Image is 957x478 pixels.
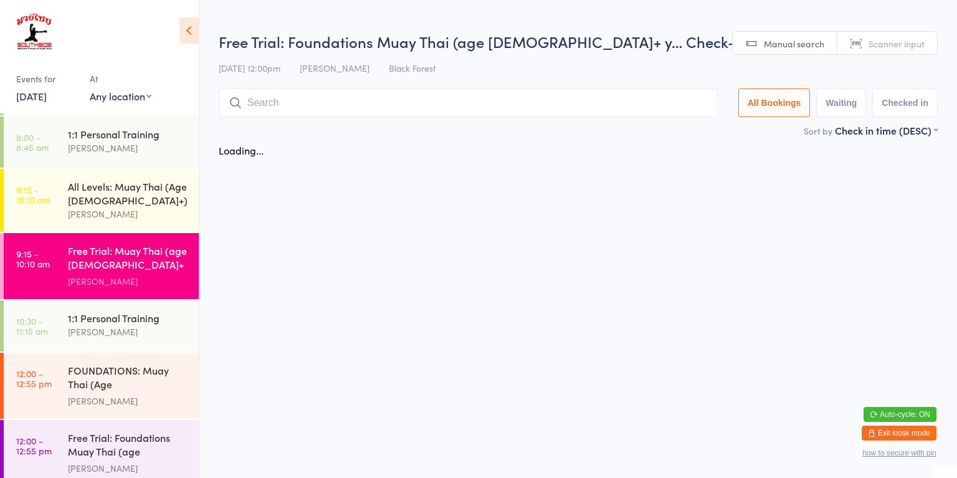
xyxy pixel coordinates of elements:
button: Waiting [816,88,866,117]
span: [PERSON_NAME] [300,62,369,74]
span: [DATE] 12:00pm [219,62,280,74]
div: Events for [16,69,77,89]
input: Search [219,88,718,117]
div: All Levels: Muay Thai (Age [DEMOGRAPHIC_DATA]+) [68,179,188,207]
time: 10:30 - 11:15 am [16,316,48,336]
time: 8:00 - 8:45 am [16,132,49,152]
div: [PERSON_NAME] [68,274,188,289]
div: [PERSON_NAME] [68,141,188,155]
div: [PERSON_NAME] [68,207,188,221]
a: 10:30 -11:15 am1:1 Personal Training[PERSON_NAME] [4,300,199,351]
time: 9:15 - 10:10 am [16,249,50,269]
div: [PERSON_NAME] [68,394,188,408]
h2: Free Trial: Foundations Muay Thai (age [DEMOGRAPHIC_DATA]+ y… Check-in [219,31,938,52]
a: 8:00 -8:45 am1:1 Personal Training[PERSON_NAME] [4,117,199,168]
div: 1:1 Personal Training [68,311,188,325]
div: Free Trial: Muay Thai (age [DEMOGRAPHIC_DATA]+ years) [68,244,188,274]
time: 12:00 - 12:55 pm [16,436,52,456]
div: Free Trial: Foundations Muay Thai (age [DEMOGRAPHIC_DATA]+ years) [68,431,188,461]
time: 12:00 - 12:55 pm [16,368,52,388]
div: At [90,69,151,89]
div: Loading... [219,143,264,157]
span: Black Forest [389,62,436,74]
label: Sort by [804,125,832,137]
span: Scanner input [869,37,925,50]
div: Any location [90,89,151,103]
img: Southside Muay Thai & Fitness [12,9,55,56]
div: FOUNDATIONS: Muay Thai (Age [DEMOGRAPHIC_DATA]+) [68,363,188,394]
a: 12:00 -12:55 pmFOUNDATIONS: Muay Thai (Age [DEMOGRAPHIC_DATA]+)[PERSON_NAME] [4,353,199,419]
a: 9:15 -10:10 amFree Trial: Muay Thai (age [DEMOGRAPHIC_DATA]+ years)[PERSON_NAME] [4,233,199,299]
div: [PERSON_NAME] [68,325,188,339]
button: All Bookings [738,88,811,117]
button: Checked in [872,88,938,117]
a: [DATE] [16,89,47,103]
span: Manual search [764,37,824,50]
button: how to secure with pin [862,449,936,457]
button: Exit kiosk mode [862,426,936,441]
button: Auto-cycle: ON [864,407,936,422]
div: Check in time (DESC) [835,123,938,137]
a: 9:15 -10:10 amAll Levels: Muay Thai (Age [DEMOGRAPHIC_DATA]+)[PERSON_NAME] [4,169,199,232]
div: [PERSON_NAME] [68,461,188,476]
div: 1:1 Personal Training [68,127,188,141]
time: 9:15 - 10:10 am [16,184,50,204]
